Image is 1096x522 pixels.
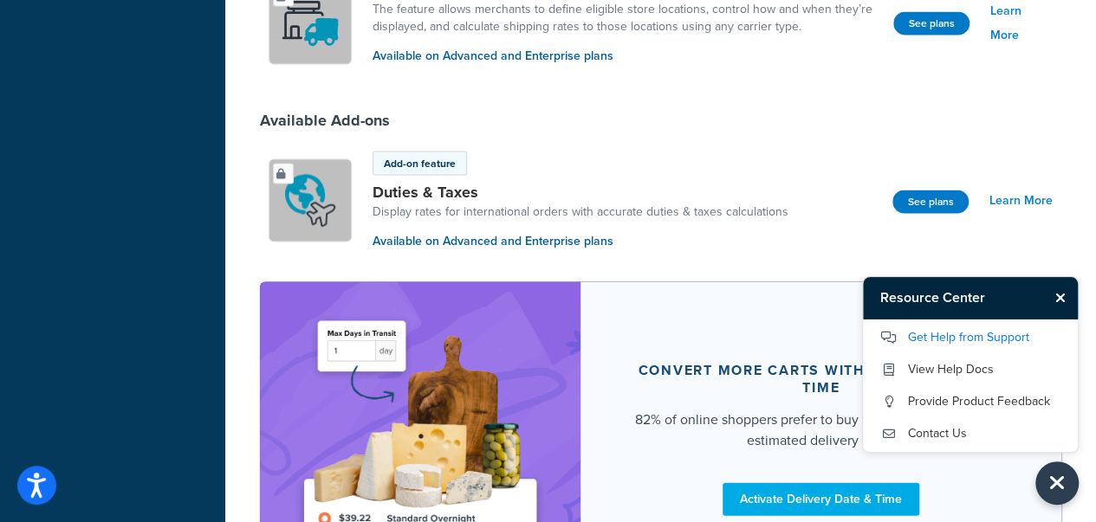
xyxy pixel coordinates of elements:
button: Close Resource Center [1035,461,1079,505]
p: Add-on feature [384,156,456,171]
a: The feature allows merchants to define eligible store locations, control how and when they’re dis... [373,1,879,35]
p: Available on Advanced and Enterprise plans [373,232,788,251]
div: Convert more carts with delivery date & time [622,362,1020,396]
h3: Resource Center [863,277,1047,319]
div: 82% of online shoppers prefer to buy from retailers who show estimated delivery dates [622,409,1020,451]
button: See plans [893,12,970,35]
button: Close Resource Center [1047,287,1078,308]
a: Activate Delivery Date & Time [723,483,919,516]
a: Learn More [989,189,1053,213]
div: Available Add-ons [260,111,390,130]
a: Contact Us [880,420,1060,448]
a: Provide Product Feedback [880,388,1060,416]
a: Duties & Taxes [373,183,788,202]
a: View Help Docs [880,356,1060,383]
a: Get Help from Support [880,324,1060,351]
p: Available on Advanced and Enterprise plans [373,47,879,66]
button: See plans [892,190,969,214]
a: Display rates for international orders with accurate duties & taxes calculations [373,203,788,221]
